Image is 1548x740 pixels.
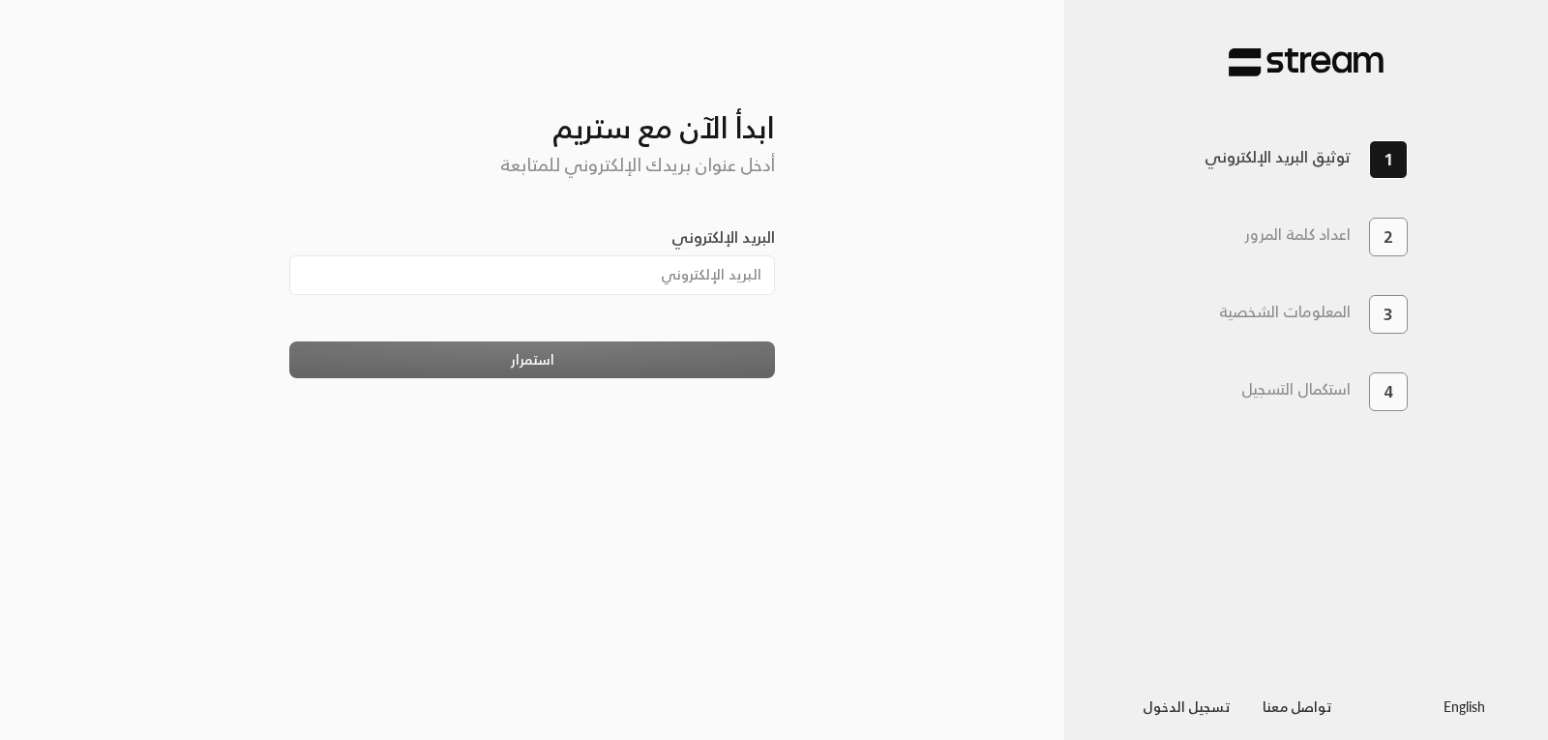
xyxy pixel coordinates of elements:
[1444,688,1485,724] a: English
[671,225,775,249] label: البريد الإلكتروني
[1219,303,1351,321] h3: المعلومات الشخصية
[1247,688,1349,724] button: تواصل معنا
[1127,688,1247,724] button: تسجيل الدخول
[289,155,776,176] h5: أدخل عنوان بريدك الإلكتروني للمتابعة
[1247,695,1349,719] a: تواصل معنا
[1244,225,1351,244] h3: اعداد كلمة المرور
[1384,303,1393,326] span: 3
[1229,47,1384,77] img: Stream Pay
[289,78,776,145] h3: ابدأ الآن مع ستريم
[1241,380,1351,399] h3: استكمال التسجيل
[1127,695,1247,719] a: تسجيل الدخول
[289,255,776,295] input: البريد الإلكتروني
[1384,225,1393,249] span: 2
[1384,380,1393,403] span: 4
[1384,147,1393,172] span: 1
[1205,148,1351,166] h3: توثيق البريد الإلكتروني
